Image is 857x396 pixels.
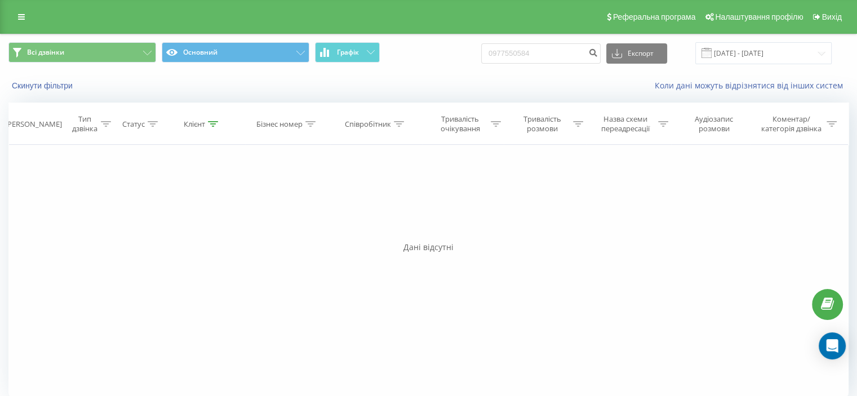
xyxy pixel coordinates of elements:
[8,81,78,91] button: Скинути фільтри
[681,114,747,134] div: Аудіозапис розмови
[715,12,803,21] span: Налаштування профілю
[315,42,380,63] button: Графік
[8,42,156,63] button: Всі дзвінки
[5,119,62,129] div: [PERSON_NAME]
[514,114,570,134] div: Тривалість розмови
[162,42,309,63] button: Основний
[337,48,359,56] span: Графік
[481,43,601,64] input: Пошук за номером
[27,48,64,57] span: Всі дзвінки
[345,119,391,129] div: Співробітник
[758,114,824,134] div: Коментар/категорія дзвінка
[613,12,696,21] span: Реферальна програма
[655,80,849,91] a: Коли дані можуть відрізнятися вiд інших систем
[122,119,145,129] div: Статус
[184,119,205,129] div: Клієнт
[71,114,97,134] div: Тип дзвінка
[256,119,303,129] div: Бізнес номер
[822,12,842,21] span: Вихід
[819,332,846,359] div: Open Intercom Messenger
[606,43,667,64] button: Експорт
[596,114,655,134] div: Назва схеми переадресації
[432,114,489,134] div: Тривалість очікування
[8,242,849,253] div: Дані відсутні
